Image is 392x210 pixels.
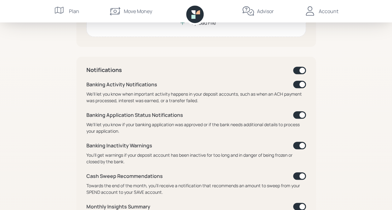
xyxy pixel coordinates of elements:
[191,19,216,26] div: Upload File
[86,182,306,195] div: Towards the end of the month, you'll receive a notification that recommends an amount to sweep fr...
[86,81,157,88] div: Banking Activity Notifications
[69,7,79,15] div: Plan
[86,111,183,119] div: Banking Application Status Notifications
[86,152,306,165] div: You'll get warnings if your deposit account has been inactive for too long and in danger of being...
[86,91,306,104] div: We'll let you know when important activity happens in your deposit accounts, such as when an ACH ...
[86,67,122,74] h4: Notifications
[86,172,163,180] div: Cash Sweep Recommendations
[86,121,306,134] div: We'll let you know if your banking application was approved or if the bank needs additional detai...
[86,142,152,149] div: Banking Inactivity Warnings
[257,7,274,15] div: Advisor
[124,7,152,15] div: Move Money
[319,7,338,15] div: Account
